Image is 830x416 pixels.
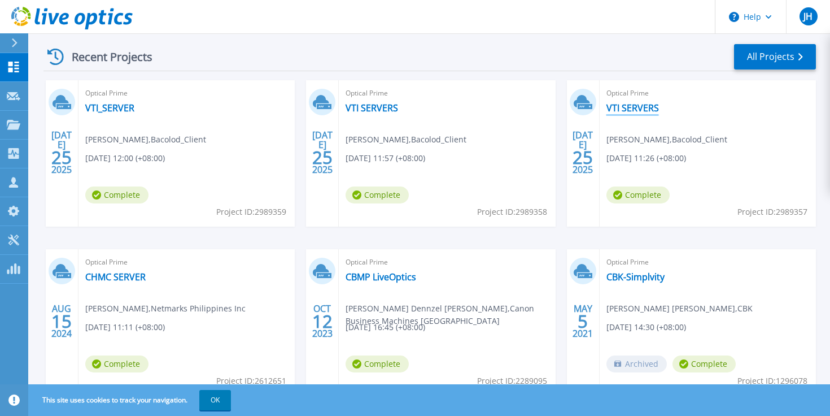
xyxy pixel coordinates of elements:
div: MAY 2021 [572,301,593,342]
span: [DATE] 14:30 (+08:00) [606,321,686,333]
div: [DATE] 2025 [312,132,333,173]
span: 25 [51,153,72,162]
div: OCT 2023 [312,301,333,342]
a: VTI SERVERS [346,102,398,114]
span: Complete [346,356,409,372]
span: Project ID: 2989357 [737,206,807,218]
span: Complete [85,356,148,372]
a: VTI_SERVER [85,102,134,114]
span: Project ID: 2612651 [216,375,286,387]
span: 25 [573,153,593,162]
span: 12 [312,317,333,326]
a: VTI SERVERS [606,102,659,114]
span: [PERSON_NAME] [PERSON_NAME] , CBK [606,302,753,315]
span: Project ID: 2989358 [477,206,547,218]
span: [DATE] 16:45 (+08:00) [346,321,425,333]
span: Optical Prime [346,256,548,268]
span: [DATE] 12:00 (+08:00) [85,152,165,164]
span: 15 [51,317,72,326]
span: Complete [672,356,736,372]
span: Complete [346,187,409,203]
a: All Projects [734,44,816,70]
span: Complete [606,187,670,203]
span: Project ID: 2989359 [216,206,286,218]
span: Optical Prime [85,256,288,268]
button: OK [199,390,231,410]
a: CBK-Simplvity [606,271,665,283]
div: AUG 2024 [51,301,72,342]
span: JH [803,12,812,21]
span: [DATE] 11:11 (+08:00) [85,321,165,333]
span: Optical Prime [85,87,288,99]
span: [PERSON_NAME] , Bacolod_Client [85,133,206,146]
div: [DATE] 2025 [51,132,72,173]
span: Project ID: 1296078 [737,375,807,387]
a: CHMC SERVER [85,271,146,283]
span: Archived [606,356,667,372]
span: [PERSON_NAME] Dennzel [PERSON_NAME] , Canon Business Machines [GEOGRAPHIC_DATA] [346,302,555,327]
span: Complete [85,187,148,203]
span: [PERSON_NAME] , Netmarks Philippines Inc [85,302,246,315]
span: 5 [578,317,588,326]
div: [DATE] 2025 [572,132,593,173]
span: [DATE] 11:26 (+08:00) [606,152,686,164]
span: Optical Prime [346,87,548,99]
div: Recent Projects [43,43,168,71]
span: Optical Prime [606,87,809,99]
span: [DATE] 11:57 (+08:00) [346,152,425,164]
span: Project ID: 2289095 [477,375,547,387]
span: 25 [312,153,333,162]
span: This site uses cookies to track your navigation. [31,390,231,410]
span: [PERSON_NAME] , Bacolod_Client [606,133,727,146]
span: Optical Prime [606,256,809,268]
a: CBMP LiveOptics [346,271,416,283]
span: [PERSON_NAME] , Bacolod_Client [346,133,466,146]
